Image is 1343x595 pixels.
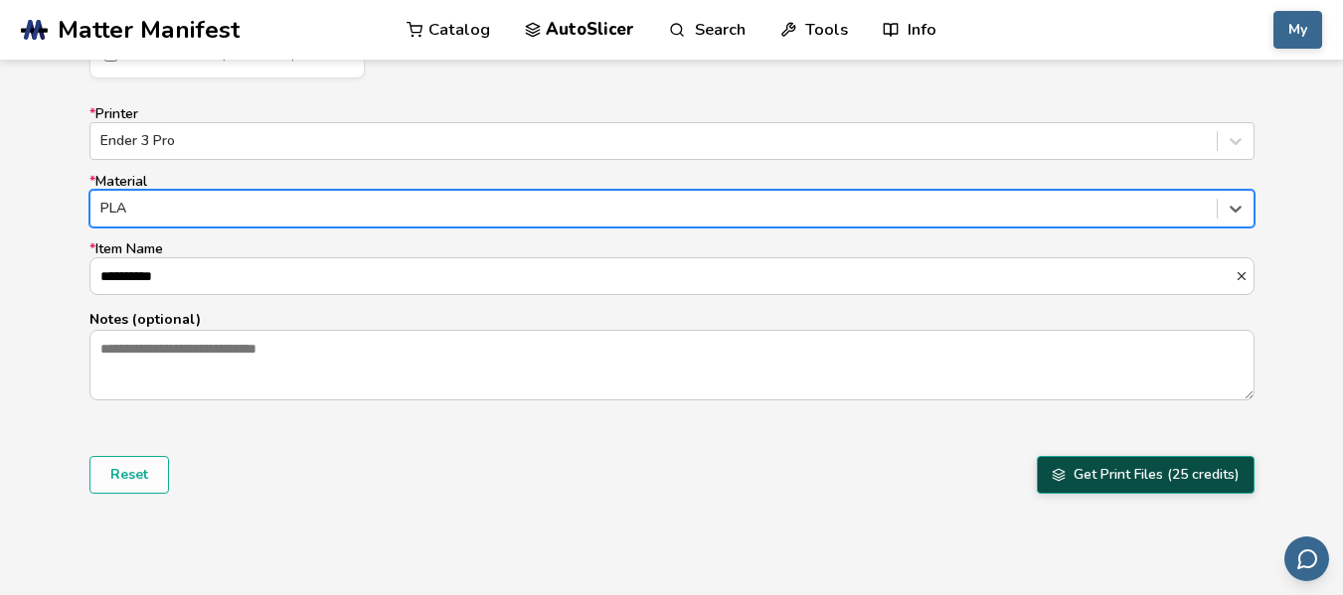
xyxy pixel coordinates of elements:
label: Item Name [89,241,1255,295]
input: *Item Name [90,258,1235,294]
button: Send feedback via email [1284,536,1329,581]
span: (what's this?) [222,49,295,63]
p: Notes (optional) [89,309,1255,330]
textarea: Notes (optional) [90,331,1254,398]
button: My [1273,11,1322,49]
button: Get Print Files (25 credits) [1037,456,1255,494]
span: Matter Manifest [58,16,240,44]
label: Material [89,174,1255,227]
button: *Item Name [1235,269,1254,283]
label: Printer [89,106,1255,160]
button: Reset [89,456,169,494]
